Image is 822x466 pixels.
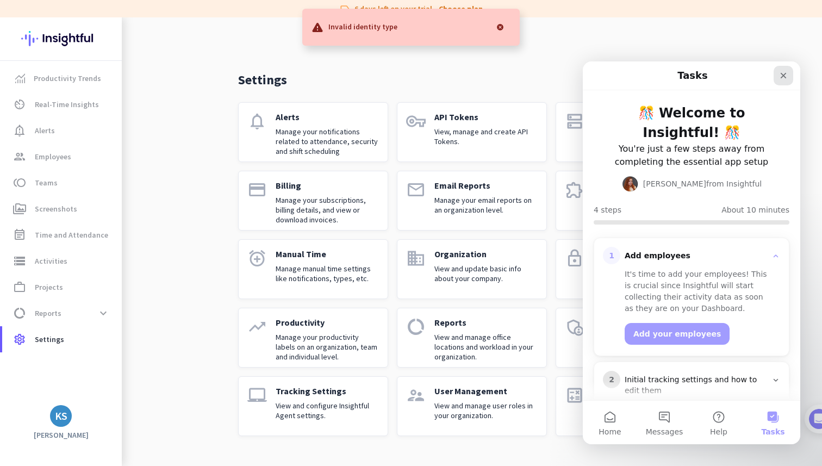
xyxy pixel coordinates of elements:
[35,124,55,137] span: Alerts
[276,401,379,420] p: View and configure Insightful Agent settings.
[2,91,122,117] a: av_timerReal-Time Insights
[35,228,108,241] span: Time and Attendance
[35,307,61,320] span: Reports
[13,281,26,294] i: work_outline
[397,308,547,368] a: data_usageReportsView and manage office locations and workload in your organization.
[35,150,71,163] span: Employees
[276,111,379,122] p: Alerts
[276,180,379,191] p: Billing
[34,72,101,85] span: Productivity Trends
[565,386,584,405] i: calculate
[434,195,538,215] p: Manage your email reports on an organization level.
[2,326,122,352] a: settingsSettings
[276,386,379,396] p: Tracking Settings
[13,333,26,346] i: settings
[13,176,26,189] i: toll
[434,264,538,283] p: View and update basic info about your company.
[13,307,26,320] i: data_usage
[238,171,388,231] a: paymentBillingManage your subscriptions, billing details, and view or download invoices.
[2,170,122,196] a: tollTeams
[13,150,26,163] i: group
[434,317,538,328] p: Reports
[2,300,122,326] a: data_usageReportsexpand_more
[2,248,122,274] a: storageActivities
[13,124,26,137] i: notification_important
[556,376,706,436] a: calculateUtilizationView and manage utilization calculation on organizational level.
[565,180,584,200] i: extension
[406,180,426,200] i: email
[339,3,350,14] i: label
[556,171,706,231] a: extensionIntegrationsView and configure your Insightful integrations.
[238,71,287,88] p: Settings
[13,98,26,111] i: av_timer
[238,102,388,162] a: notificationsAlertsManage your notifications related to attendance, security and shift scheduling
[397,171,547,231] a: emailEmail ReportsManage your email reports on an organization level.
[35,333,64,346] span: Settings
[13,202,26,215] i: perm_media
[276,248,379,259] p: Manual Time
[556,102,706,162] a: dnsAudit LogsView and manage audit logs on an organization level.
[35,254,67,268] span: Activities
[2,222,122,248] a: event_noteTime and Attendance
[439,3,483,14] a: Choose plan
[247,386,267,405] i: laptop_mac
[276,332,379,362] p: Manage your productivity labels on an organization, team and individual level.
[434,180,538,191] p: Email Reports
[434,401,538,420] p: View and manage user roles in your organization.
[565,317,584,337] i: admin_panel_settings
[2,65,122,91] a: menu-itemProductivity Trends
[276,264,379,283] p: Manage manual time settings like notifications, types, etc.
[247,111,267,131] i: notifications
[434,127,538,146] p: View, manage and create API Tokens.
[406,248,426,268] i: domain
[2,144,122,170] a: groupEmployees
[247,180,267,200] i: payment
[276,127,379,156] p: Manage your notifications related to attendance, security and shift scheduling
[13,254,26,268] i: storage
[406,317,426,337] i: data_usage
[556,239,706,299] a: lockPrivacyView and change privacy-related settings on an organizational level.
[238,376,388,436] a: laptop_macTracking SettingsView and configure Insightful Agent settings.
[35,281,63,294] span: Projects
[13,228,26,241] i: event_note
[2,274,122,300] a: work_outlineProjects
[434,111,538,122] p: API Tokens
[434,332,538,362] p: View and manage office locations and workload in your organization.
[406,111,426,131] i: vpn_key
[397,376,547,436] a: supervisor_accountUser ManagementView and manage user roles in your organization.
[2,117,122,144] a: notification_importantAlerts
[247,248,267,268] i: alarm_add
[238,239,388,299] a: alarm_addManual TimeManage manual time settings like notifications, types, etc.
[583,61,800,444] iframe: Intercom live chat
[238,308,388,368] a: trending_upProductivityManage your productivity labels on an organization, team and individual le...
[21,17,101,60] img: Insightful logo
[556,308,706,368] a: admin_panel_settingsSecurity and IdentityView and configure security-related settings like authen...
[397,239,547,299] a: domainOrganizationView and update basic info about your company.
[434,248,538,259] p: Organization
[35,98,99,111] span: Real-Time Insights
[35,202,77,215] span: Screenshots
[55,411,67,421] div: KS
[35,176,58,189] span: Teams
[276,317,379,328] p: Productivity
[565,248,584,268] i: lock
[328,21,397,32] p: Invalid identity type
[406,386,426,405] i: supervisor_account
[247,317,267,337] i: trending_up
[94,303,113,323] button: expand_more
